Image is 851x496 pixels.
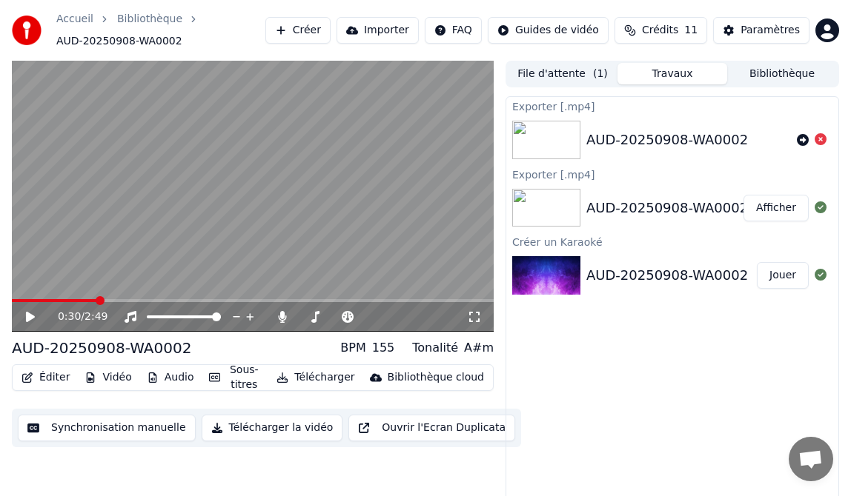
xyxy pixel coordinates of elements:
button: Éditer [16,367,76,388]
button: Télécharger [271,367,360,388]
div: Bibliothèque cloud [388,370,484,385]
button: Ouvrir l'Ecran Duplicata [348,415,515,441]
div: Exporter [.mp4] [506,97,838,115]
button: Jouer [757,262,809,289]
span: 11 [684,23,698,38]
div: Ouvrir le chat [789,437,833,481]
span: 2:49 [85,309,107,324]
span: 0:30 [58,309,81,324]
div: Créer un Karaoké [506,232,838,250]
button: Télécharger la vidéo [202,415,343,441]
button: Guides de vidéo [488,17,609,44]
div: AUD-20250908-WA0002 [586,265,748,286]
div: A#m [464,339,494,357]
button: FAQ [425,17,482,44]
div: 155 [372,339,395,357]
div: / [58,309,93,324]
span: Crédits [642,23,678,38]
div: AUD-20250908-WA0002 [12,338,191,358]
a: Accueil [56,12,93,27]
button: Importer [337,17,419,44]
button: Synchronisation manuelle [18,415,196,441]
button: Sous-titres [203,360,268,395]
button: Audio [141,367,200,388]
img: youka [12,16,42,45]
div: Paramètres [741,23,800,38]
span: AUD-20250908-WA0002 [56,34,182,49]
button: Créer [265,17,331,44]
button: File d'attente [508,63,617,84]
nav: breadcrumb [56,12,265,49]
span: ( 1 ) [593,67,608,81]
div: Exporter [.mp4] [506,165,838,183]
div: AUD-20250908-WA0002 [586,130,748,150]
div: AUD-20250908-WA0002 [586,198,748,218]
a: Bibliothèque [117,12,182,27]
button: Crédits11 [615,17,707,44]
button: Afficher [744,195,809,221]
button: Travaux [617,63,727,84]
button: Vidéo [79,367,137,388]
div: BPM [340,339,365,357]
div: Tonalité [412,339,458,357]
button: Bibliothèque [727,63,837,84]
button: Paramètres [713,17,809,44]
